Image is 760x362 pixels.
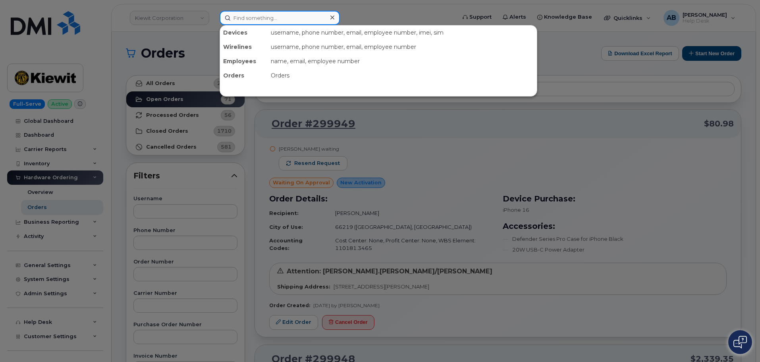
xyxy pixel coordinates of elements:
div: name, email, employee number [268,54,537,68]
div: username, phone number, email, employee number [268,40,537,54]
div: username, phone number, email, employee number, imei, sim [268,25,537,40]
div: Employees [220,54,268,68]
div: Orders [220,68,268,83]
div: Orders [268,68,537,83]
div: Devices [220,25,268,40]
div: Wirelines [220,40,268,54]
img: Open chat [733,336,747,348]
